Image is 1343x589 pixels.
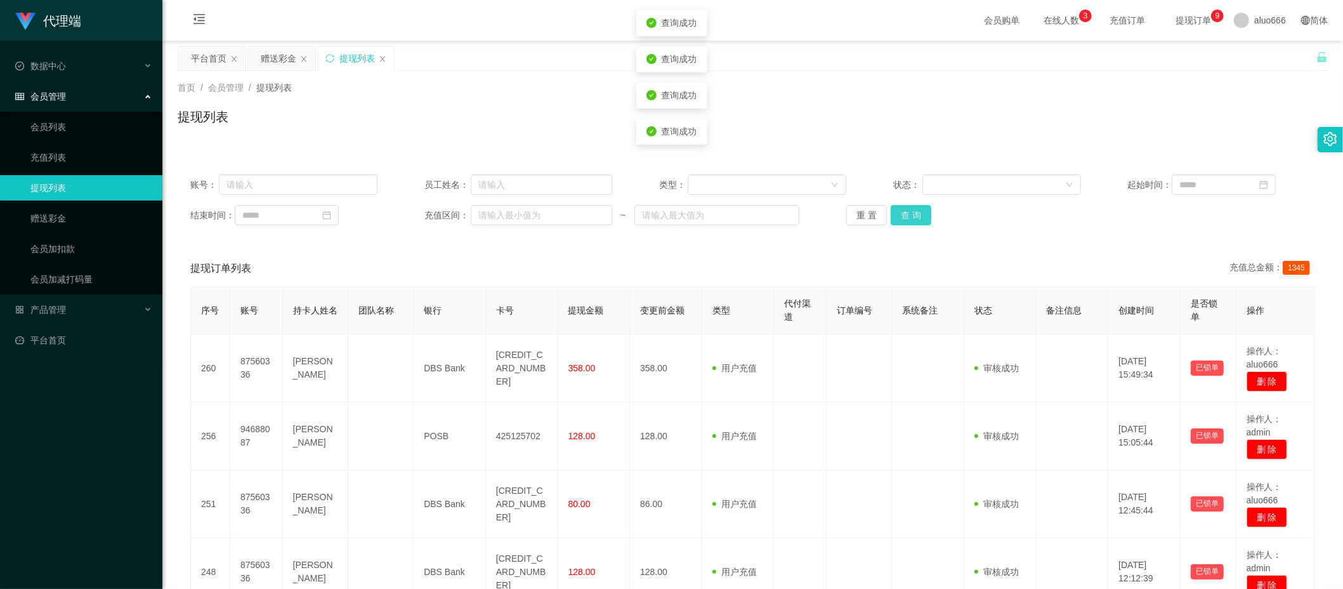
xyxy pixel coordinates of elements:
i: 图标: menu-fold [178,1,221,41]
a: 图标: dashboard平台首页 [15,328,152,353]
span: 提现列表 [256,83,292,93]
td: DBS Bank [414,470,486,538]
button: 删 除 [1247,439,1287,460]
div: 提现列表 [339,46,375,70]
p: 9 [1215,10,1220,22]
span: 会员管理 [208,83,244,93]
i: 图标: close [300,55,308,63]
td: 260 [191,334,230,402]
span: 备注信息 [1047,305,1082,315]
td: [CREDIT_CARD_NUMBER] [486,470,558,538]
button: 已锁单 [1191,496,1224,512]
span: 提现金额 [568,305,604,315]
span: 银行 [424,305,442,315]
span: 订单编号 [837,305,872,315]
span: 状态 [974,305,992,315]
span: 持卡人姓名 [293,305,337,315]
button: 已锁单 [1191,564,1224,579]
i: icon: check-circle [646,126,657,136]
span: 审核成功 [974,431,1019,441]
span: 128.00 [568,431,596,441]
span: 类型： [659,178,688,192]
button: 已锁单 [1191,428,1224,444]
span: 查询成功 [662,126,697,136]
span: / [249,83,251,93]
td: 251 [191,470,230,538]
span: 用户充值 [712,499,757,509]
td: [CREDIT_CARD_NUMBER] [486,334,558,402]
h1: 提现列表 [178,107,228,126]
span: 结束时间： [190,209,235,222]
a: 会员加扣款 [30,236,152,261]
span: 系统备注 [902,305,938,315]
span: 审核成功 [974,499,1019,509]
td: [PERSON_NAME] [283,334,348,402]
span: / [200,83,203,93]
span: 类型 [712,305,730,315]
i: icon: check-circle [646,90,657,100]
i: icon: check-circle [646,54,657,64]
div: 平台首页 [191,46,226,70]
span: 数据中心 [15,61,66,71]
img: logo.9652507e.png [15,13,36,30]
span: 提现订单列表 [190,261,251,276]
span: 变更前金额 [640,305,685,315]
span: 团队名称 [358,305,394,315]
span: 员工姓名： [424,178,471,192]
button: 删 除 [1247,507,1287,527]
span: 1345 [1283,261,1310,275]
span: ~ [612,209,634,222]
i: 图标: calendar [322,211,331,220]
span: 起始时间： [1127,178,1172,192]
a: 会员列表 [30,114,152,140]
td: [PERSON_NAME] [283,402,348,470]
button: 删 除 [1247,371,1287,392]
span: 查询成功 [662,54,697,64]
span: 账号： [190,178,219,192]
span: 用户充值 [712,567,757,577]
i: 图标: setting [1323,132,1337,146]
span: 操作人：admin [1247,550,1282,573]
span: 会员管理 [15,91,66,102]
i: 图标: global [1301,16,1310,25]
td: 128.00 [630,402,702,470]
span: 查询成功 [662,90,697,100]
i: 图标: down [831,181,839,190]
span: 在线人数 [1037,16,1085,25]
td: 425125702 [486,402,558,470]
span: 审核成功 [974,363,1019,373]
a: 代理端 [15,15,81,25]
i: 图标: calendar [1259,180,1268,189]
input: 请输入 [219,175,377,195]
button: 已锁单 [1191,361,1224,376]
td: [DATE] 15:49:34 [1108,334,1181,402]
sup: 3 [1079,10,1092,22]
i: 图标: close [230,55,238,63]
span: 是否锁单 [1191,298,1217,322]
span: 创建时间 [1118,305,1154,315]
i: 图标: sync [325,54,334,63]
input: 请输入最大值为 [634,205,800,225]
h1: 代理端 [43,1,81,41]
p: 3 [1084,10,1088,22]
i: 图标: appstore-o [15,305,24,314]
td: [DATE] 12:45:44 [1108,470,1181,538]
span: 提现订单 [1169,16,1217,25]
i: 图标: down [1066,181,1073,190]
a: 提现列表 [30,175,152,201]
span: 操作 [1247,305,1264,315]
span: 用户充值 [712,363,757,373]
i: 图标: table [15,92,24,101]
td: 86.00 [630,470,702,538]
i: 图标: unlock [1316,51,1328,63]
span: 用户充值 [712,431,757,441]
span: 查询成功 [662,18,697,28]
span: 358.00 [568,363,596,373]
button: 重 置 [846,205,887,225]
td: 87560336 [230,470,283,538]
td: 256 [191,402,230,470]
input: 请输入 [471,175,612,195]
div: 充值总金额： [1229,261,1315,276]
i: 图标: check-circle-o [15,62,24,70]
span: 操作人：aluo666 [1247,482,1282,505]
